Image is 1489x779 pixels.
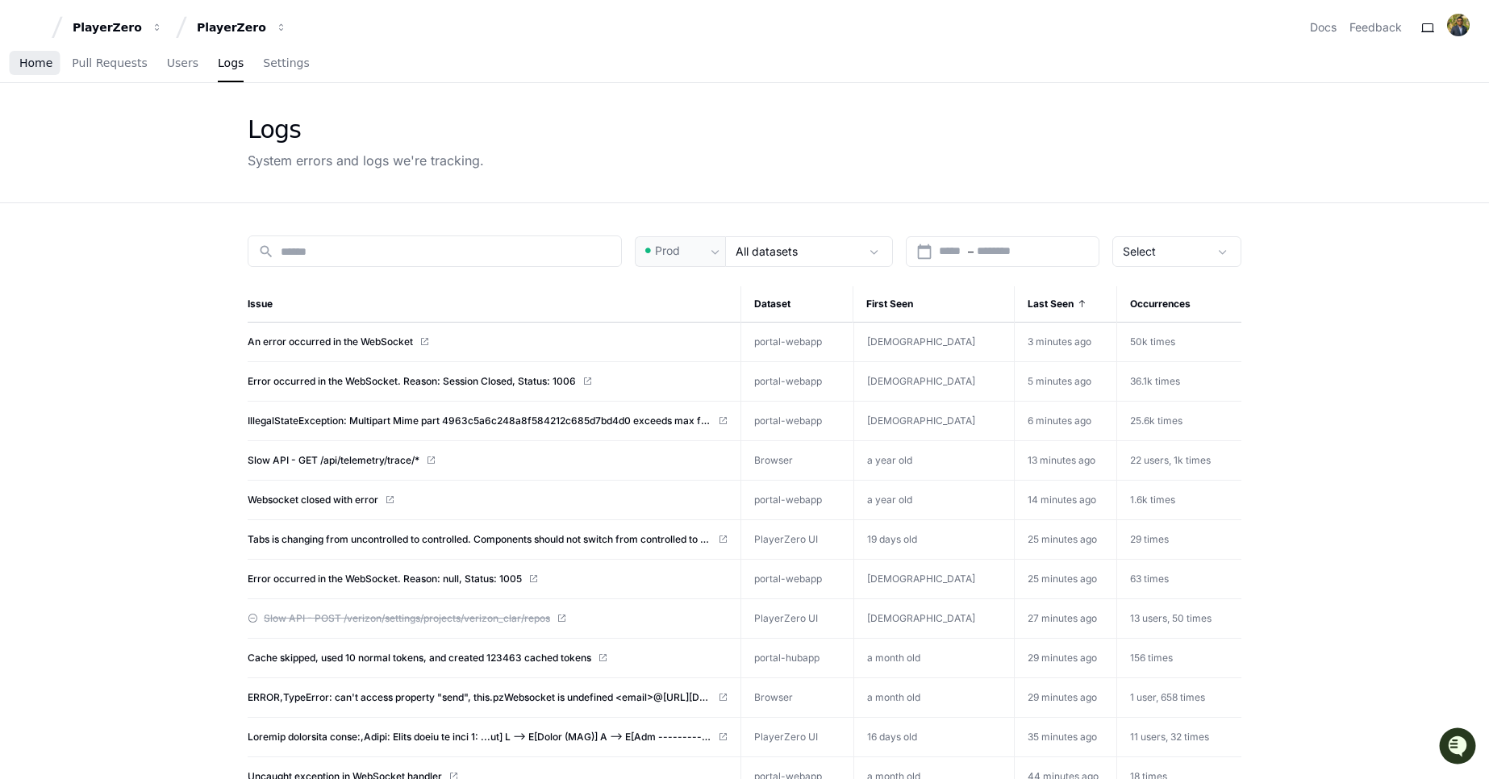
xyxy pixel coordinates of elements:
span: Slow API - GET /api/telemetry/trace/* [248,454,419,467]
th: Dataset [741,286,853,323]
span: 29 times [1130,533,1169,545]
img: avatar [1447,14,1470,36]
a: Error occurred in the WebSocket. Reason: Session Closed, Status: 1006 [248,375,728,388]
td: 5 minutes ago [1015,362,1117,402]
span: Error occurred in the WebSocket. Reason: null, Status: 1005 [248,573,522,585]
span: 25.6k times [1130,414,1182,427]
span: Select [1123,244,1156,258]
mat-icon: search [258,244,274,260]
td: 25 minutes ago [1015,520,1117,560]
td: [DEMOGRAPHIC_DATA] [853,402,1015,440]
td: portal-webapp [741,481,853,520]
button: PlayerZero [190,13,294,42]
td: 14 minutes ago [1015,481,1117,520]
a: Websocket closed with error [248,494,728,506]
th: Issue [248,286,741,323]
td: 16 days old [853,718,1015,756]
td: a month old [853,639,1015,677]
a: Loremip dolorsita conse:,Adipi: Elits doeiu te inci 1: ...ut] L --> E[Dolor (MAG)] A --> E[Adm --... [248,731,728,744]
a: Pull Requests [72,45,147,82]
img: PlayerZero [16,16,48,48]
button: Start new chat [274,125,294,144]
span: Logs [218,58,244,68]
a: Powered byPylon [114,169,195,181]
td: 35 minutes ago [1015,718,1117,757]
span: Users [167,58,198,68]
td: a year old [853,441,1015,480]
td: [DEMOGRAPHIC_DATA] [853,560,1015,598]
div: PlayerZero [73,19,142,35]
span: Pylon [161,169,195,181]
th: Occurrences [1116,286,1241,323]
td: 29 minutes ago [1015,678,1117,718]
span: 63 times [1130,573,1169,585]
div: Welcome [16,65,294,90]
td: [DEMOGRAPHIC_DATA] [853,323,1015,361]
div: Logs [248,115,484,144]
span: 156 times [1130,652,1173,664]
a: ERROR,TypeError: can't access property "send", this.pzWebsocket is undefined <email>@[URL][DOMAIN... [248,691,728,704]
button: Open calendar [916,244,932,260]
span: ERROR,TypeError: can't access property "send", this.pzWebsocket is undefined <email>@[URL][DOMAIN... [248,691,711,704]
td: PlayerZero UI [741,520,853,560]
div: System errors and logs we're tracking. [248,151,484,170]
mat-select-trigger: All datasets [736,244,798,258]
td: a year old [853,481,1015,519]
a: Settings [263,45,309,82]
span: Pull Requests [72,58,147,68]
td: portal-webapp [741,402,853,441]
td: [DEMOGRAPHIC_DATA] [853,599,1015,638]
a: Slow API - POST /verizon/settings/projects/verizon_clar/repos [248,612,728,625]
span: Cache skipped, used 10 normal tokens, and created 123463 cached tokens [248,652,591,664]
span: Websocket closed with error [248,494,378,506]
a: Users [167,45,198,82]
div: Start new chat [55,120,265,136]
a: Error occurred in the WebSocket. Reason: null, Status: 1005 [248,573,728,585]
td: 19 days old [853,520,1015,559]
span: First Seen [866,298,913,310]
span: An error occurred in the WebSocket [248,335,413,348]
span: Tabs is changing from uncontrolled to controlled. Components should not switch from controlled to... [248,533,711,546]
td: [DEMOGRAPHIC_DATA] [853,362,1015,401]
td: Browser [741,441,853,481]
td: 13 minutes ago [1015,441,1117,481]
span: 1 user, 658 times [1130,691,1205,703]
iframe: Open customer support [1437,726,1481,769]
span: IllegalStateException: Multipart Mime part 4963c5a6c248a8f584212c685d7bd4d0 exceeds max filesize [248,414,711,427]
span: 36.1k times [1130,375,1180,387]
td: portal-webapp [741,560,853,599]
a: Cache skipped, used 10 normal tokens, and created 123463 cached tokens [248,652,728,664]
a: IllegalStateException: Multipart Mime part 4963c5a6c248a8f584212c685d7bd4d0 exceeds max filesize [248,414,728,427]
span: Loremip dolorsita conse:,Adipi: Elits doeiu te inci 1: ...ut] L --> E[Dolor (MAG)] A --> E[Adm --... [248,731,711,744]
span: Last Seen [1028,298,1074,310]
span: Settings [263,58,309,68]
td: portal-webapp [741,362,853,402]
a: Home [19,45,52,82]
td: 29 minutes ago [1015,639,1117,678]
td: PlayerZero UI [741,599,853,639]
td: portal-webapp [741,323,853,362]
td: portal-hubapp [741,639,853,678]
div: We're offline, but we'll be back soon! [55,136,234,149]
td: 27 minutes ago [1015,599,1117,639]
td: 3 minutes ago [1015,323,1117,362]
div: PlayerZero [197,19,266,35]
a: Slow API - GET /api/telemetry/trace/* [248,454,728,467]
mat-icon: calendar_today [916,244,932,260]
td: Browser [741,678,853,718]
a: Logs [218,45,244,82]
td: 6 minutes ago [1015,402,1117,441]
span: Slow API - POST /verizon/settings/projects/verizon_clar/repos [264,612,550,625]
span: 11 users, 32 times [1130,731,1209,743]
button: PlayerZero [66,13,169,42]
span: Error occurred in the WebSocket. Reason: Session Closed, Status: 1006 [248,375,576,388]
span: 22 users, 1k times [1130,454,1211,466]
button: Feedback [1349,19,1402,35]
a: Tabs is changing from uncontrolled to controlled. Components should not switch from controlled to... [248,533,728,546]
td: PlayerZero UI [741,718,853,757]
a: An error occurred in the WebSocket [248,335,728,348]
span: Prod [655,243,680,259]
td: 25 minutes ago [1015,560,1117,599]
span: 50k times [1130,335,1175,348]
